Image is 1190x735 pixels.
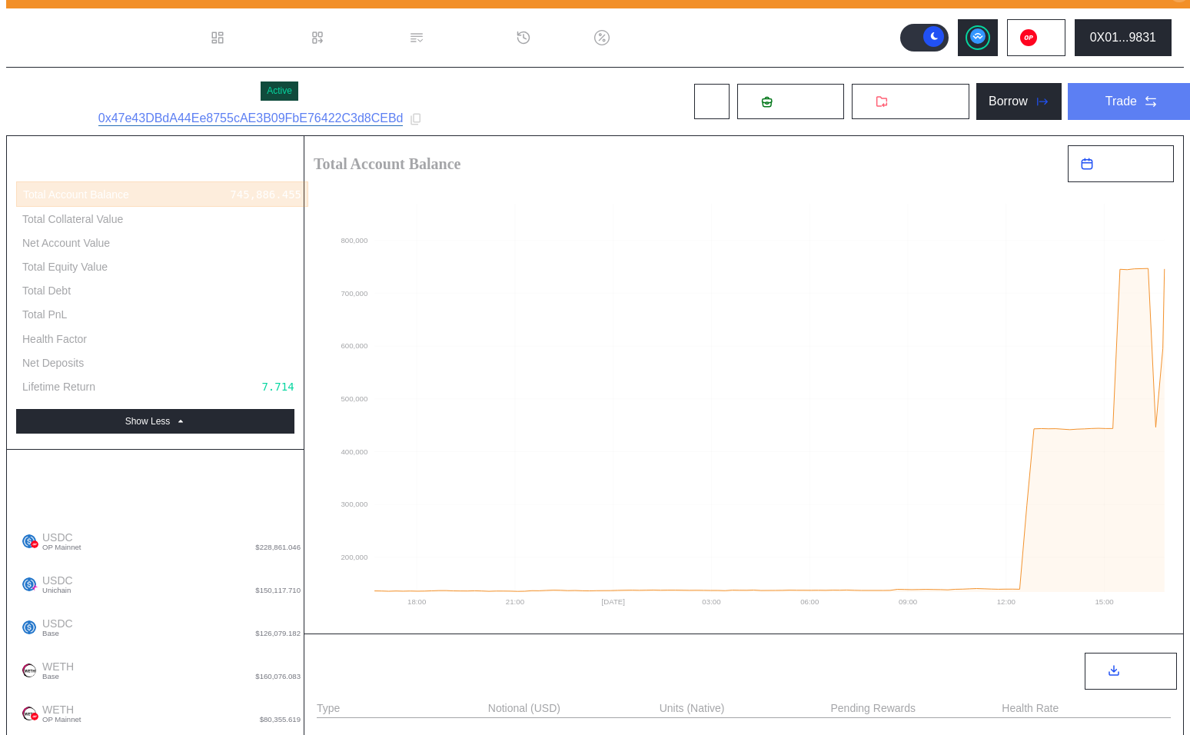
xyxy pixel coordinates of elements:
text: 700,000 [341,289,368,298]
span: WETH [36,703,81,723]
img: usdc.png [22,534,36,548]
span: $80,355.619 [260,716,301,723]
div: Health Factor [22,332,87,346]
span: OP Mainnet [42,716,81,723]
img: weth_2.jpg [22,663,36,677]
div: Account Summary [16,151,294,181]
span: $150,117.710 [255,587,301,594]
div: Type [317,702,340,714]
button: Deposit [736,83,845,120]
text: 21:00 [506,597,525,606]
div: Account Balance [16,465,294,495]
div: 34.926 [261,660,301,673]
img: svg%3e [31,584,38,591]
div: 17.532 [261,703,301,717]
div: 367,612.019 [229,356,301,370]
div: 396,005.276 [229,236,301,250]
img: base-BpWWO12p.svg [31,627,38,634]
div: Total Debt [22,284,71,298]
img: base-BpWWO12p.svg [31,670,38,677]
div: Notional (USD) [488,702,560,714]
div: Total Account Balance [23,188,129,201]
div: 150,156.000 [229,574,301,587]
span: Deposit [779,95,820,108]
div: Lifetime Return [22,380,95,394]
button: Withdraw [851,83,970,120]
img: usdc.png [22,577,36,591]
div: Permissions [430,31,497,45]
div: [PERSON_NAME] Loan [18,77,254,105]
div: Discount Factors [616,31,708,45]
a: History [507,9,585,66]
span: Withdraw [894,95,946,108]
span: $126,079.182 [255,630,301,637]
button: Last 24 Hours [1068,145,1174,182]
span: OP Mainnet [42,544,81,551]
text: 600,000 [341,341,368,350]
a: 0x47e43DBdA44Ee8755cAE3B09FbE76422C3d8CEBd [98,111,404,126]
div: 745,886.455 [230,188,301,201]
div: Health Rate [1002,702,1059,714]
img: weth_2.jpg [22,707,36,720]
text: 18:00 [407,597,427,606]
div: 7.714% [261,380,301,394]
div: 28,356.465 [236,308,301,321]
button: chain logo [1007,19,1065,56]
div: 1.542 [268,332,301,346]
img: svg%3e [31,713,38,720]
div: Total Collateral Value [22,212,123,226]
span: Base [42,630,73,637]
span: USDC [36,617,73,637]
div: 189,432.412 [229,260,301,274]
div: Active [267,85,292,96]
text: 06:00 [800,597,819,606]
div: Pending Rewards [831,702,916,714]
span: WETH [36,660,74,680]
span: Last 24 Hours [1099,158,1161,170]
img: svg%3e [31,540,38,548]
a: Discount Factors [585,9,717,66]
text: [DATE] [601,597,625,606]
text: 03:00 [702,597,721,606]
span: $228,861.046 [255,544,301,551]
div: Trade [1105,95,1137,108]
text: 15:00 [1095,597,1114,606]
img: chain logo [1020,29,1037,46]
button: Export [1085,653,1177,690]
text: 200,000 [341,553,368,561]
text: 400,000 [341,447,368,456]
div: Net Deposits [22,356,84,370]
img: usdc.png [22,620,36,634]
div: 0X01...9831 [1090,31,1156,45]
div: DeFi Metrics [317,663,403,680]
div: Loan Book [331,31,391,45]
span: Export [1125,666,1154,677]
div: 126,111.341 [229,617,301,630]
button: Borrow [976,83,1062,120]
div: Total PnL [22,308,67,321]
h2: Total Account Balance [314,156,1055,171]
button: 0X01...9831 [1075,19,1172,56]
div: History [537,31,576,45]
div: Dashboard [231,31,291,45]
span: Base [42,673,74,680]
span: Unichain [42,587,73,594]
span: $160,076.083 [255,673,301,680]
div: Net Account Value [22,236,110,250]
a: Permissions [400,9,507,66]
span: USDC [36,574,73,594]
div: Show Less [125,416,171,427]
text: 09:00 [899,597,918,606]
text: 800,000 [341,236,368,244]
div: 228,919.421 [229,531,301,544]
text: 12:00 [997,597,1016,606]
span: USDC [36,531,81,551]
div: 349,881.179 [229,284,301,298]
div: Aggregate Balances [16,495,294,520]
text: 500,000 [341,394,368,403]
text: 300,000 [341,500,368,508]
div: Subaccount ID: [18,113,92,125]
div: Units (Native) [660,702,725,714]
div: Total Equity Value [22,260,108,274]
a: Loan Book [301,9,400,66]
